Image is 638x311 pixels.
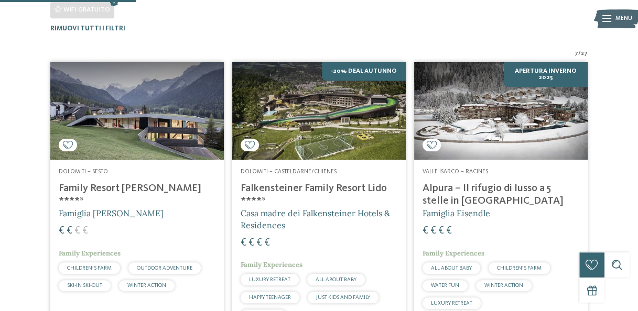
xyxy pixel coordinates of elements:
[256,238,262,248] span: €
[575,50,578,58] span: 7
[431,265,472,271] span: ALL ABOUT BABY
[430,226,436,236] span: €
[414,62,588,159] img: Cercate un hotel per famiglie? Qui troverete solo i migliori!
[446,226,452,236] span: €
[423,169,488,175] span: Valle Isarco – Racines
[241,238,246,248] span: €
[423,182,579,207] h4: Alpura – Il rifugio di lusso a 5 stelle in [GEOGRAPHIC_DATA]
[248,238,254,248] span: €
[423,249,484,258] span: Family Experiences
[59,249,121,258] span: Family Experiences
[59,208,164,218] span: Famiglia [PERSON_NAME]
[63,6,110,13] span: WiFi gratuito
[67,226,72,236] span: €
[82,226,88,236] span: €
[232,62,406,159] img: Cercate un hotel per famiglie? Qui troverete solo i migliori!
[438,226,444,236] span: €
[241,169,337,175] span: Dolomiti – Casteldarne/Chienes
[241,208,390,230] span: Casa madre dei Falkensteiner Hotels & Residences
[241,260,302,269] span: Family Experiences
[578,50,581,58] span: /
[241,182,397,207] h4: Falkensteiner Family Resort Lido ****ˢ
[50,25,125,32] span: Rimuovi tutti i filtri
[67,283,102,288] span: SKI-IN SKI-OUT
[316,277,356,282] span: ALL ABOUT BABY
[249,295,291,300] span: HAPPY TEENAGER
[249,277,290,282] span: LUXURY RETREAT
[59,226,64,236] span: €
[316,295,370,300] span: JUST KIDS AND FAMILY
[74,226,80,236] span: €
[67,265,112,271] span: CHILDREN’S FARM
[581,50,588,58] span: 27
[59,169,108,175] span: Dolomiti – Sesto
[484,283,523,288] span: WINTER ACTION
[431,301,472,306] span: LUXURY RETREAT
[423,226,428,236] span: €
[127,283,166,288] span: WINTER ACTION
[497,265,542,271] span: CHILDREN’S FARM
[50,62,224,159] img: Family Resort Rainer ****ˢ
[264,238,270,248] span: €
[59,182,215,207] h4: Family Resort [PERSON_NAME] ****ˢ
[431,283,459,288] span: WATER FUN
[137,265,192,271] span: OUTDOOR ADVENTURE
[423,208,490,218] span: Famiglia Eisendle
